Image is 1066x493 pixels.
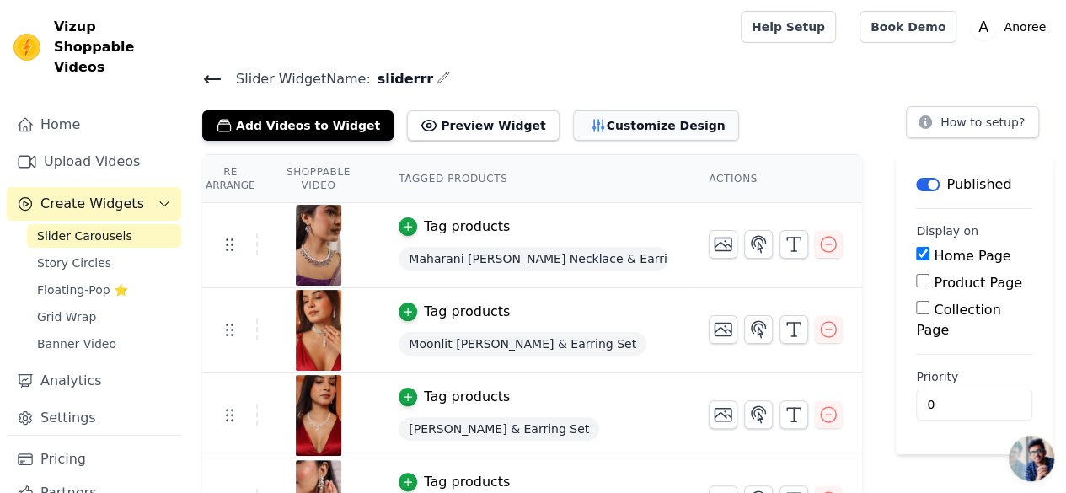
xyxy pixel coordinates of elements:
legend: Display on [916,222,978,239]
button: How to setup? [906,106,1039,138]
label: Home Page [934,248,1010,264]
a: Banner Video [27,332,181,356]
img: Vizup [13,34,40,61]
button: Tag products [399,217,510,237]
span: Slider Widget Name: [222,69,371,89]
button: Customize Design [573,110,739,141]
p: Published [946,174,1011,195]
a: Analytics [7,364,181,398]
span: Maharani [PERSON_NAME] Necklace & Earring Set [399,247,668,271]
a: Slider Carousels [27,224,181,248]
span: sliderrr [371,69,433,89]
text: A [978,19,988,35]
span: Grid Wrap [37,308,96,325]
button: Tag products [399,302,510,322]
div: Tag products [424,472,510,492]
a: Pricing [7,442,181,476]
span: Vizup Shoppable Videos [54,17,174,78]
button: Tag products [399,387,510,407]
span: Banner Video [37,335,116,352]
a: Settings [7,401,181,435]
span: Create Widgets [40,194,144,214]
th: Actions [688,155,862,203]
button: Change Thumbnail [709,315,737,344]
a: Story Circles [27,251,181,275]
a: Book Demo [860,11,956,43]
button: Add Videos to Widget [202,110,394,141]
button: A Anoree [970,12,1053,42]
p: Anoree [997,12,1053,42]
button: Preview Widget [407,110,559,141]
th: Tagged Products [378,155,688,203]
div: Tag products [424,217,510,237]
a: Grid Wrap [27,305,181,329]
img: vizup-images-3835.png [295,205,342,286]
a: Home [7,108,181,142]
label: Priority [916,368,1032,385]
div: Edit Name [437,67,450,90]
span: [PERSON_NAME] & Earring Set [399,417,599,441]
span: Floating-Pop ⭐ [37,281,128,298]
a: How to setup? [906,118,1039,134]
div: Tag products [424,387,510,407]
img: vizup-images-3baa.png [295,375,342,456]
label: Collection Page [916,302,1000,338]
span: Slider Carousels [37,228,132,244]
a: Floating-Pop ⭐ [27,278,181,302]
div: Open chat [1009,436,1054,481]
button: Create Widgets [7,187,181,221]
th: Shoppable Video [258,155,378,203]
label: Product Page [934,275,1022,291]
a: Help Setup [741,11,836,43]
button: Tag products [399,472,510,492]
span: Story Circles [37,255,111,271]
th: Re Arrange [202,155,258,203]
span: Moonlit [PERSON_NAME] & Earring Set [399,332,646,356]
a: Upload Videos [7,145,181,179]
img: vizup-images-8a22.png [295,290,342,371]
button: Change Thumbnail [709,400,737,429]
button: Change Thumbnail [709,230,737,259]
div: Tag products [424,302,510,322]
